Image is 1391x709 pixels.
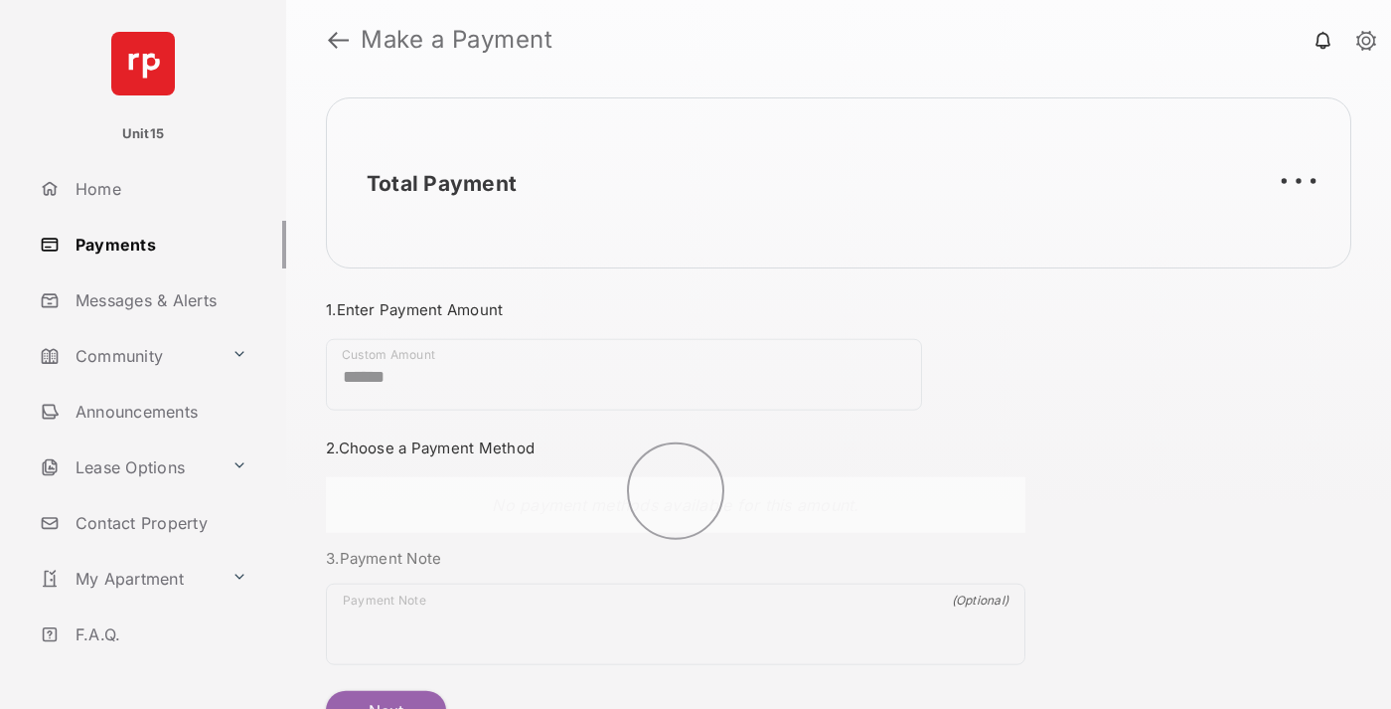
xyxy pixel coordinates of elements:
h2: Total Payment [367,171,517,196]
h3: 3. Payment Note [326,549,1025,568]
a: Home [32,165,286,213]
p: Unit15 [122,124,165,144]
a: F.A.Q. [32,611,286,658]
strong: Make a Payment [361,28,552,52]
a: Contact Property [32,499,286,547]
a: My Apartment [32,555,224,603]
img: svg+xml;base64,PHN2ZyB4bWxucz0iaHR0cDovL3d3dy53My5vcmcvMjAwMC9zdmciIHdpZHRoPSI2NCIgaGVpZ2h0PSI2NC... [111,32,175,95]
a: Community [32,332,224,380]
a: Payments [32,221,286,268]
h3: 1. Enter Payment Amount [326,300,1025,319]
h3: 2. Choose a Payment Method [326,439,1025,457]
a: Announcements [32,388,286,436]
a: Lease Options [32,443,224,491]
a: Messages & Alerts [32,276,286,324]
